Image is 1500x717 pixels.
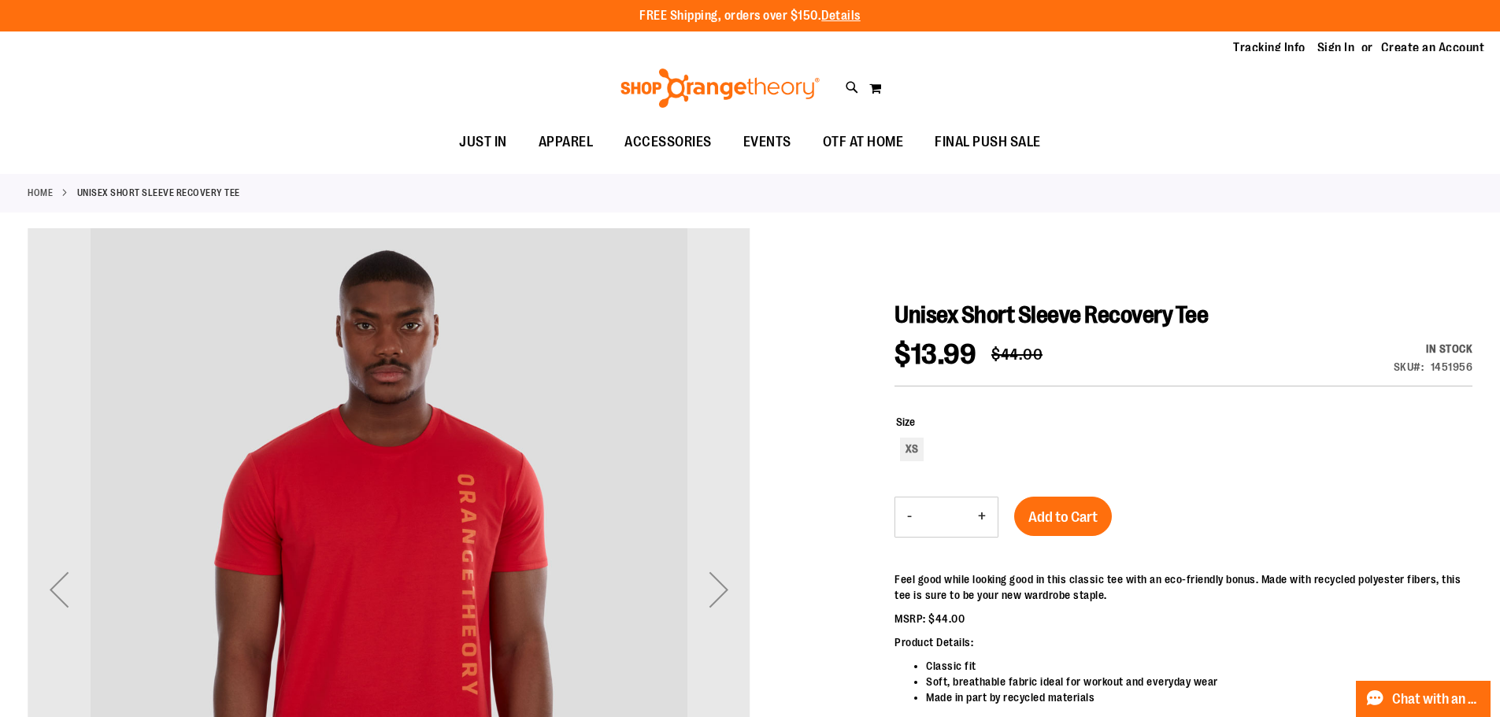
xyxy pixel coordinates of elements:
[443,124,523,161] a: JUST IN
[1431,359,1473,375] div: 1451956
[896,416,915,428] span: Size
[1028,508,1098,526] span: Add to Cart
[618,68,822,108] img: Shop Orangetheory
[926,689,1472,705] li: Made in part by recycled materials
[926,658,1472,674] li: Classic fit
[1014,497,1112,536] button: Add to Cart
[728,124,807,161] a: EVENTS
[894,338,976,371] span: $13.99
[459,124,507,160] span: JUST IN
[900,438,924,461] div: XS
[1392,692,1481,707] span: Chat with an Expert
[924,498,966,536] input: Product quantity
[539,124,594,160] span: APPAREL
[966,497,998,537] button: Increase product quantity
[894,634,1472,650] p: Product Details:
[919,124,1057,160] a: FINAL PUSH SALE
[807,124,920,161] a: OTF AT HOME
[1356,681,1491,717] button: Chat with an Expert
[609,124,728,161] a: ACCESSORIES
[77,186,240,200] strong: Unisex Short Sleeve Recovery Tee
[821,9,861,23] a: Details
[1394,341,1473,357] div: In stock
[935,124,1041,160] span: FINAL PUSH SALE
[895,497,924,537] button: Decrease product quantity
[894,301,1208,328] span: Unisex Short Sleeve Recovery Tee
[1233,39,1306,57] a: Tracking Info
[523,124,609,161] a: APPAREL
[1394,341,1473,357] div: Availability
[1317,39,1355,57] a: Sign In
[823,124,904,160] span: OTF AT HOME
[991,346,1043,364] span: $44.00
[926,674,1472,689] li: Soft, breathable fabric ideal for workout and everyday wear
[1381,39,1485,57] a: Create an Account
[894,571,1472,603] p: Feel good while looking good in this classic tee with an eco-friendly bonus. Made with recycled p...
[624,124,712,160] span: ACCESSORIES
[28,186,53,200] a: Home
[639,7,861,25] p: FREE Shipping, orders over $150.
[1394,360,1424,373] strong: SKU
[894,611,1472,626] p: MSRP: $44.00
[743,124,791,160] span: EVENTS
